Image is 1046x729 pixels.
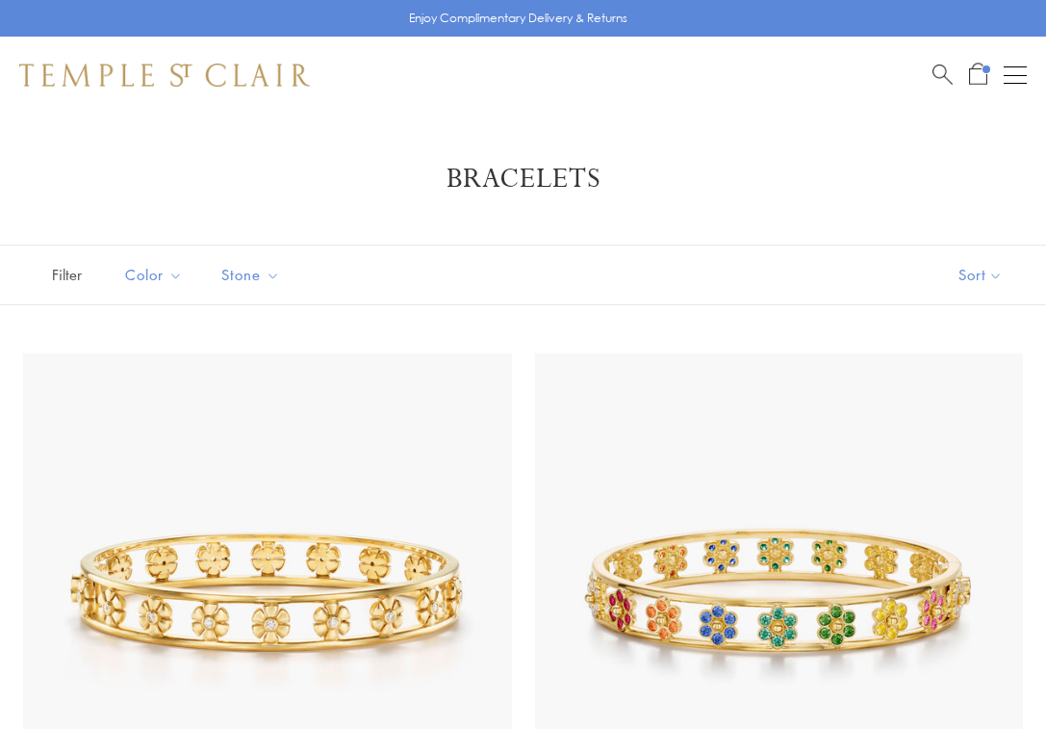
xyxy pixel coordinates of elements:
[212,263,294,287] span: Stone
[111,253,197,297] button: Color
[48,162,998,196] h1: Bracelets
[950,638,1027,710] iframe: Gorgias live chat messenger
[207,253,294,297] button: Stone
[19,64,310,87] img: Temple St. Clair
[932,63,953,87] a: Search
[115,263,197,287] span: Color
[409,9,627,28] p: Enjoy Complimentary Delivery & Returns
[969,63,987,87] a: Open Shopping Bag
[915,246,1046,304] button: Show sort by
[1004,64,1027,87] button: Open navigation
